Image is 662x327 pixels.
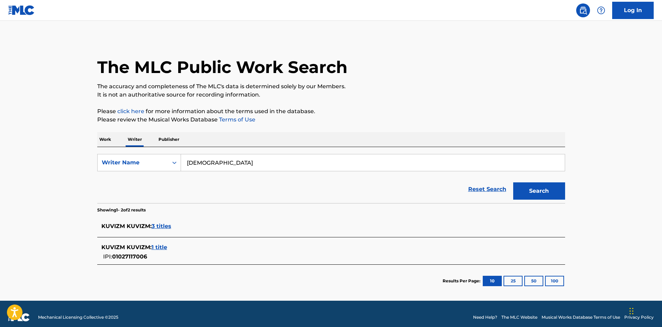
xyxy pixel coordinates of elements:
span: KUVIZM KUVIZM : [101,244,152,251]
button: 10 [483,276,502,286]
a: Log In [612,2,654,19]
img: MLC Logo [8,5,35,15]
a: Musical Works Database Terms of Use [542,314,620,320]
iframe: Chat Widget [627,294,662,327]
div: Help [594,3,608,17]
form: Search Form [97,154,565,203]
a: The MLC Website [501,314,537,320]
a: Privacy Policy [624,314,654,320]
a: Need Help? [473,314,497,320]
a: Public Search [576,3,590,17]
p: Writer [126,132,144,147]
p: The accuracy and completeness of The MLC's data is determined solely by our Members. [97,82,565,91]
p: Please for more information about the terms used in the database. [97,107,565,116]
div: Writer Name [102,158,164,167]
img: search [579,6,587,15]
span: 1 title [152,244,167,251]
span: 3 titles [152,223,171,229]
p: It is not an authoritative source for recording information. [97,91,565,99]
p: Work [97,132,113,147]
span: IPI: [103,253,112,260]
h1: The MLC Public Work Search [97,57,347,78]
img: help [597,6,605,15]
a: Terms of Use [218,116,255,123]
span: Mechanical Licensing Collective © 2025 [38,314,118,320]
p: Showing 1 - 2 of 2 results [97,207,146,213]
div: Drag [629,301,634,321]
button: Search [513,182,565,200]
a: Reset Search [465,182,510,197]
p: Please review the Musical Works Database [97,116,565,124]
button: 100 [545,276,564,286]
button: 50 [524,276,543,286]
span: 01027117006 [112,253,147,260]
button: 25 [504,276,523,286]
span: KUVIZM KUVIZM : [101,223,152,229]
p: Publisher [156,132,181,147]
a: click here [117,108,144,115]
p: Results Per Page: [443,278,482,284]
